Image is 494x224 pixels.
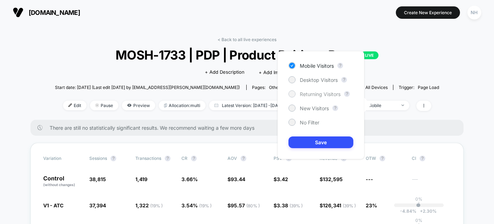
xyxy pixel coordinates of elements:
[300,119,319,125] span: No Filter
[135,202,163,208] span: 1,322
[277,202,303,208] span: 3.38
[43,175,82,187] p: Control
[150,203,163,208] span: ( 19 % )
[191,156,197,161] button: ?
[231,202,260,208] span: 95.57
[218,37,276,42] a: < Back to all live experiences
[246,203,260,208] span: ( 80 % )
[122,101,155,110] span: Preview
[90,101,118,110] span: Pause
[135,156,161,161] span: Transactions
[343,203,356,208] span: ( 39 % )
[288,136,353,148] button: Save
[269,85,280,90] span: other
[199,203,212,208] span: ( 19 % )
[320,202,356,208] span: $
[465,5,483,20] button: NH
[95,103,99,107] img: end
[209,101,298,110] span: Latest Version: [DATE] - [DATE]
[290,203,303,208] span: ( 39 % )
[181,202,212,208] span: 3.54 %
[50,125,449,131] span: There are still no statistically significant results. We recommend waiting a few more days
[165,156,170,161] button: ?
[228,176,245,182] span: $
[337,63,343,68] button: ?
[300,63,334,69] span: Mobile Visitors
[43,183,75,187] span: (without changes)
[300,77,338,83] span: Desktop Visitors
[29,9,80,16] span: [DOMAIN_NAME]
[205,69,245,76] span: + Add Description
[412,177,451,187] span: ---
[13,7,23,18] img: Visually logo
[366,202,377,208] span: 23%
[111,156,116,161] button: ?
[135,176,147,182] span: 1,419
[420,156,425,161] button: ?
[323,176,343,182] span: 132,595
[43,202,63,208] span: V1 - ATC
[11,7,82,18] button: [DOMAIN_NAME]
[277,176,288,182] span: 3.42
[418,85,439,90] span: Page Load
[74,47,420,62] span: MOSH-1733 | PDP | Product Pairings Recs
[89,176,106,182] span: 38,815
[241,156,246,161] button: ?
[300,91,341,97] span: Returning Visitors
[400,208,416,214] span: -4.84 %
[63,101,86,110] span: Edit
[214,103,218,107] img: calendar
[228,202,260,208] span: $
[89,156,107,161] span: Sessions
[320,176,343,182] span: $
[228,156,237,161] span: AOV
[365,85,388,90] span: all devices
[344,91,350,97] button: ?
[300,105,329,111] span: New Visitors
[415,196,422,202] p: 0%
[412,156,451,161] span: CI
[366,176,373,182] span: ---
[164,103,167,107] img: rebalance
[416,208,437,214] span: 2.30 %
[366,156,405,161] span: OTW
[68,103,72,107] img: edit
[274,202,303,208] span: $
[420,208,423,214] span: +
[399,85,439,90] div: Trigger:
[89,202,106,208] span: 37,394
[332,105,338,111] button: ?
[415,218,422,223] p: 0%
[181,176,198,182] span: 3.66 %
[181,156,187,161] span: CR
[159,101,206,110] span: Allocation: multi
[396,6,460,19] button: Create New Experience
[259,69,289,75] span: + Add Images
[231,176,245,182] span: 93.44
[402,105,404,106] img: end
[467,6,481,19] div: NH
[380,156,385,161] button: ?
[252,85,280,90] div: Pages:
[323,202,356,208] span: 126,341
[43,156,82,161] span: Variation
[274,176,288,182] span: $
[368,103,396,108] div: Mobile
[341,77,347,83] button: ?
[55,85,240,90] span: Start date: [DATE] (Last edit [DATE] by [EMAIL_ADDRESS][PERSON_NAME][DOMAIN_NAME])
[418,202,420,207] p: |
